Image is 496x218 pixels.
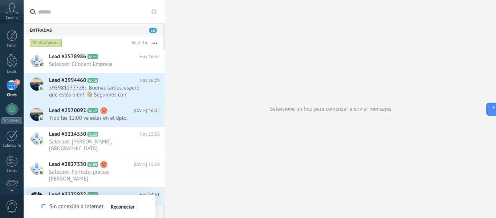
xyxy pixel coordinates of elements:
[49,115,146,122] span: Tipo las 12:00 va estar en el dpto.
[1,169,23,174] div: Listas
[88,132,98,136] span: A132
[108,201,138,213] button: Reconectar
[39,170,44,175] img: com.amocrm.amocrmwa.svg
[14,79,20,85] span: 10
[24,187,165,217] a: Lead #3275932 A133 Hoy 14:51 595984729000: Recibiste un mensaje multimedia (id del mensaje: 8510C...
[139,191,160,198] span: Hoy 14:51
[134,107,160,114] span: [DATE] 16:02
[88,108,98,113] span: A117
[24,73,165,103] a: Lead #2994460 A118 Hoy 16:29 595981277726: ¡Buenas tardes, espero que estés bien! 👋🏼 Seguimos con...
[1,117,22,124] div: WhatsApp
[49,107,86,114] span: Lead #2570092
[147,36,163,49] button: Más
[49,84,146,98] span: 595981277726: ¡Buenas tardes, espero que estés bien! 👋🏼 Seguimos con inscripciones abiertas para ...
[88,54,98,59] span: A111
[24,23,163,36] div: Entradas
[139,77,160,84] span: Hoy 16:29
[49,131,86,138] span: Lead #3214550
[49,191,86,198] span: Lead #3275932
[49,53,86,60] span: Lead #2578986
[49,138,146,152] span: Salesbot: [PERSON_NAME], [GEOGRAPHIC_DATA].
[24,103,165,127] a: Lead #2570092 A117 [DATE] 16:02 Tipo las 12:00 va estar en el dpto.
[88,162,98,167] span: A109
[88,192,98,197] span: A133
[39,139,44,144] img: com.amocrm.amocrmwa.svg
[6,16,18,20] span: Cuenta
[139,53,160,60] span: Hoy 16:32
[39,62,44,67] img: com.amocrm.amocrmwa.svg
[49,77,86,84] span: Lead #2994460
[1,93,23,98] div: Chats
[134,161,160,168] span: [DATE] 15:29
[128,39,147,47] div: Total: 13
[41,201,137,213] div: Sin conexión a Internet
[30,39,62,47] div: Chats abiertos
[88,78,98,83] span: A118
[49,169,146,182] span: Salesbot: Perfecto, gracias [PERSON_NAME]
[24,127,165,157] a: Lead #3214550 A132 Hoy 15:38 Salesbot: [PERSON_NAME], [GEOGRAPHIC_DATA].
[39,86,44,91] img: com.amocrm.amocrmwa.svg
[49,161,86,168] span: Lead #2827330
[139,131,160,138] span: Hoy 15:38
[49,61,146,68] span: Salesbot: Cliodent Empresa
[39,116,44,121] img: com.amocrm.amocrmwa.svg
[111,204,135,209] span: Reconectar
[149,28,157,33] span: 10
[1,70,23,74] div: Leads
[1,43,23,48] div: Panel
[24,49,165,73] a: Lead #2578986 A111 Hoy 16:32 Salesbot: Cliodent Empresa
[1,143,23,148] div: Calendario
[24,157,165,187] a: Lead #2827330 A109 [DATE] 15:29 Salesbot: Perfecto, gracias [PERSON_NAME]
